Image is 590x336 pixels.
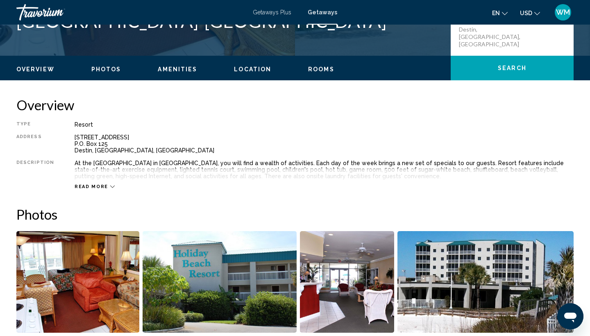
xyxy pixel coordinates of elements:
button: User Menu [552,4,574,21]
h2: Photos [16,206,574,222]
a: Travorium [16,4,245,20]
a: Getaways Plus [253,9,291,16]
button: Location [234,66,271,73]
button: Read more [75,184,115,190]
button: Open full-screen image slider [143,231,296,333]
div: At the [GEOGRAPHIC_DATA] in [GEOGRAPHIC_DATA], you will find a wealth of activities. Each day of ... [75,160,574,179]
button: Open full-screen image slider [300,231,394,333]
span: Overview [16,66,54,73]
button: Photos [91,66,121,73]
button: Change language [492,7,508,19]
h2: Overview [16,97,574,113]
span: en [492,10,500,16]
span: USD [520,10,532,16]
span: WM [556,8,570,16]
button: Open full-screen image slider [16,231,139,333]
button: Search [451,56,574,80]
div: Address [16,134,54,154]
button: Overview [16,66,54,73]
button: Open full-screen image slider [397,231,574,333]
iframe: Button to launch messaging window [557,303,583,329]
span: Read more [75,184,108,189]
div: Description [16,160,54,179]
button: Amenities [158,66,197,73]
button: Rooms [308,66,334,73]
span: Rooms [308,66,334,73]
div: Resort [75,121,574,128]
span: Search [498,65,526,72]
p: [STREET_ADDRESS] P.O. Box 125 Destin, [GEOGRAPHIC_DATA], [GEOGRAPHIC_DATA] [459,11,524,48]
span: Amenities [158,66,197,73]
span: Location [234,66,271,73]
button: Change currency [520,7,540,19]
a: Getaways [308,9,337,16]
span: Photos [91,66,121,73]
div: [STREET_ADDRESS] P.O. Box 125 Destin, [GEOGRAPHIC_DATA], [GEOGRAPHIC_DATA] [75,134,574,154]
div: Type [16,121,54,128]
